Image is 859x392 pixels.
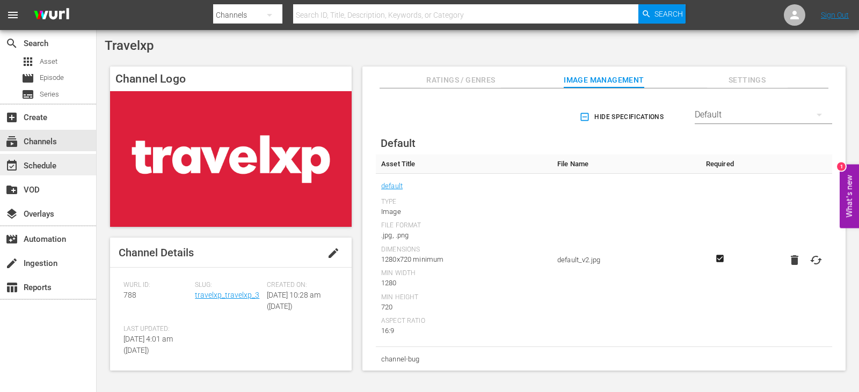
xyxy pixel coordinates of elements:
[5,159,18,172] span: Schedule
[381,352,547,366] span: channel-bug
[123,325,190,334] span: Last Updated:
[105,38,154,53] span: Travelxp
[552,174,700,347] td: default_v2.jpg
[5,183,18,196] span: VOD
[381,317,547,326] div: Aspect Ratio
[21,72,34,85] span: Episode
[381,269,547,278] div: Min Width
[21,55,34,68] span: Asset
[5,135,18,148] span: Channels
[821,11,849,19] a: Sign Out
[5,281,18,294] span: Reports
[577,102,668,132] button: Hide Specifications
[123,291,136,299] span: 788
[327,247,340,260] span: edit
[119,246,194,259] span: Channel Details
[110,66,352,91] h4: Channel Logo
[381,221,547,230] div: File Format
[5,208,18,220] span: Overlays
[552,154,700,174] th: File Name
[381,278,547,289] div: 1280
[40,72,64,83] span: Episode
[321,240,346,266] button: edit
[654,4,683,24] span: Search
[381,206,547,217] div: Image
[5,111,18,124] span: Create
[564,73,644,87] span: Image Management
[381,137,416,150] span: Default
[381,371,547,380] div: Type
[195,291,259,299] a: travelxp_travelxp_3
[40,56,57,67] span: Asset
[267,281,333,290] span: Created On:
[5,233,18,246] span: Automation
[5,37,18,50] span: Search
[700,154,739,174] th: Required
[123,281,190,290] span: Wurl ID:
[26,3,77,28] img: ans4CAIJ8jUAAAAAAAAAAAAAAAAAAAAAAAAgQb4GAAAAAAAAAAAAAAAAAAAAAAAAJMjXAAAAAAAAAAAAAAAAAAAAAAAAgAT5G...
[714,254,726,263] svg: Required
[376,154,552,174] th: Asset Title
[381,246,547,254] div: Dimensions
[381,254,547,265] div: 1280x720 minimum
[40,89,59,100] span: Series
[6,9,19,21] span: menu
[638,4,686,24] button: Search
[840,164,859,228] button: Open Feedback Widget
[195,281,261,290] span: Slug:
[381,302,547,313] div: 720
[381,198,547,206] div: Type
[110,91,352,227] img: Travelxp
[267,291,321,310] span: [DATE] 10:28 am ([DATE])
[123,335,173,354] span: [DATE] 4:01 am ([DATE])
[581,112,664,123] span: Hide Specifications
[695,100,832,130] div: Default
[381,179,403,193] a: default
[707,73,788,87] span: Settings
[420,73,501,87] span: Ratings / Genres
[381,230,547,241] div: .jpg, .png
[381,293,547,302] div: Min Height
[381,326,547,336] div: 16:9
[21,88,34,101] span: Series
[837,162,846,171] div: 1
[5,257,18,270] span: Ingestion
